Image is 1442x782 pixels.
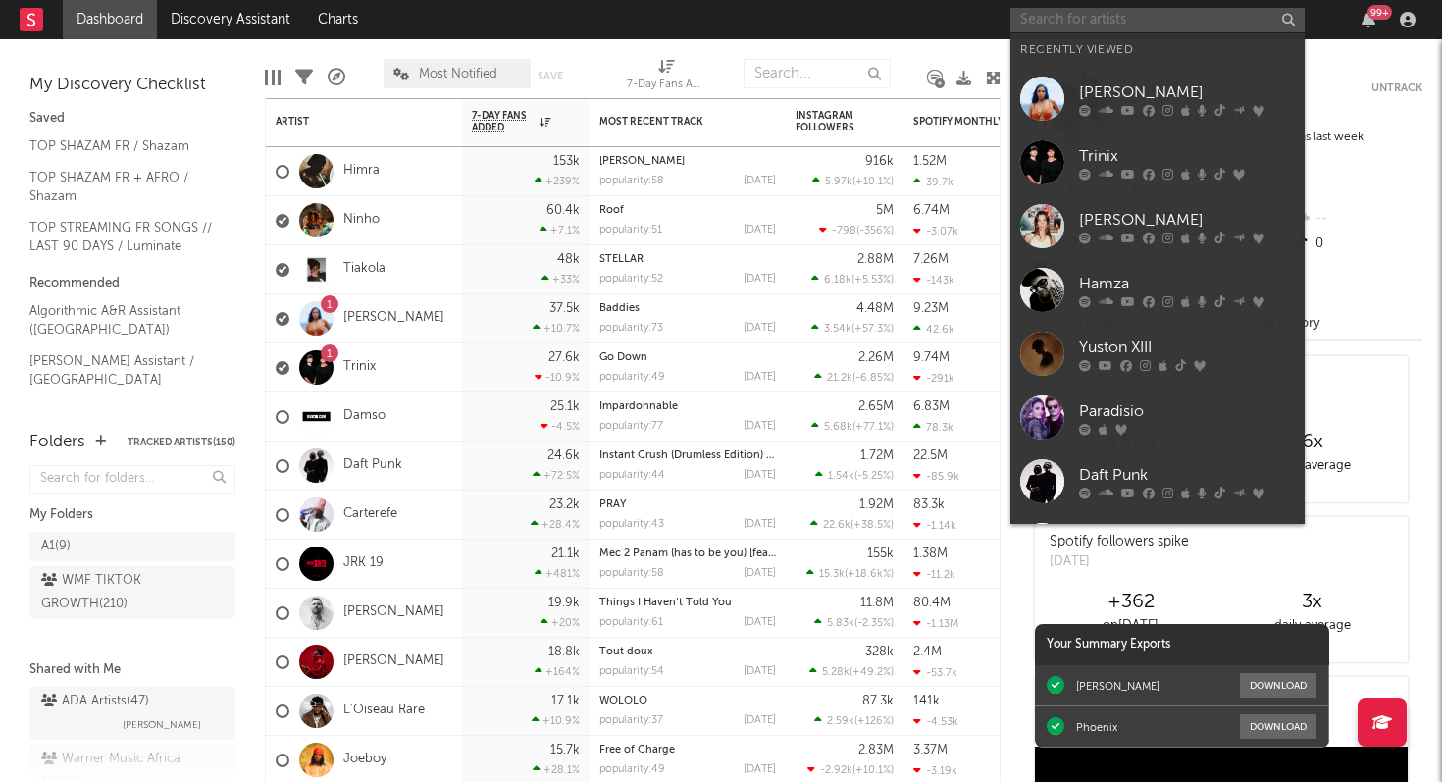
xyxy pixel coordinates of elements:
div: +10.7 % [533,322,580,335]
div: ( ) [811,420,894,433]
div: daily average [1221,614,1403,638]
div: Mec 2 Panam (has to be you) [feat. Thiago Sub] [599,548,776,559]
div: -4.5 % [541,420,580,433]
a: Hamza [1010,258,1305,322]
div: +362 [1040,591,1221,614]
div: Instagram Followers [796,110,864,133]
div: ( ) [814,371,894,384]
span: +126 % [857,716,891,727]
div: Daft Punk [1079,463,1295,487]
div: 48k [557,253,580,266]
div: popularity: 49 [599,372,665,383]
span: 3.54k [824,324,851,335]
div: Free of Charge [599,745,776,756]
div: on [DATE] [1040,614,1221,638]
a: Joeboy [343,752,386,768]
a: Trinix [1010,130,1305,194]
span: +38.5 % [853,520,891,531]
div: 7.26M [913,253,949,266]
div: -4.53k [913,715,958,728]
div: +7.1 % [540,224,580,236]
a: Things I Haven’t Told You [599,598,732,608]
a: A1(9) [29,532,235,561]
span: 1.54k [828,471,854,482]
div: 17.1k [551,695,580,707]
div: +72.5 % [533,469,580,482]
div: ( ) [814,714,894,727]
div: 87.3k [862,695,894,707]
button: Save [538,71,563,81]
div: Recommended [29,272,235,295]
div: -- [1292,206,1422,232]
span: +77.1 % [855,422,891,433]
span: -2.92k [820,765,852,776]
a: Algorithmic A&R Assistant ([GEOGRAPHIC_DATA]) [29,300,216,340]
a: Yuston XIII [1010,322,1305,386]
div: popularity: 54 [599,666,664,677]
div: 78.3k [913,421,953,434]
div: ( ) [812,175,894,187]
span: -2.35 % [857,618,891,629]
div: -143k [913,274,954,287]
div: +28.1 % [533,763,580,776]
div: [DATE] [744,176,776,186]
a: [PERSON_NAME] [343,604,444,621]
div: 2.4M [913,646,942,658]
div: -1.14k [913,519,956,532]
div: 3 x [1221,591,1403,614]
div: -291k [913,372,954,385]
div: popularity: 44 [599,470,665,481]
span: -5.25 % [857,471,891,482]
div: 1.52M [913,155,947,168]
a: [PERSON_NAME] [599,156,685,167]
div: 27.6k [548,351,580,364]
div: Yuston XIII [1079,336,1295,359]
div: popularity: 43 [599,519,664,530]
div: ( ) [815,469,894,482]
div: +20 % [541,616,580,629]
span: -356 % [859,226,891,236]
span: 7-Day Fans Added [472,110,535,133]
a: Instant Crush (Drumless Edition) (feat. [PERSON_NAME]) [599,450,883,461]
span: 5.83k [827,618,854,629]
div: popularity: 37 [599,715,663,726]
input: Search... [744,59,891,88]
div: [DATE] [744,617,776,628]
div: +10.9 % [532,714,580,727]
div: [PERSON_NAME] [1079,80,1295,104]
div: 6.74M [913,204,950,217]
a: TOP SHAZAM FR / Shazam [29,135,216,157]
div: -85.9k [913,470,959,483]
div: Instant Crush (Drumless Edition) (feat. Julian Casablancas) [599,450,776,461]
div: popularity: 58 [599,568,664,579]
span: +10.1 % [855,177,891,187]
div: WOLOLO [599,696,776,706]
div: +164 % [535,665,580,678]
div: Roof [599,205,776,216]
a: Roof [599,205,624,216]
span: 5.68k [824,422,852,433]
span: 22.6k [823,520,850,531]
div: ( ) [814,616,894,629]
div: 15.7k [550,744,580,756]
div: My Discovery Checklist [29,74,235,97]
div: 21.1k [551,547,580,560]
a: Trinix [343,359,376,376]
div: -53.7k [913,666,957,679]
div: -3.19k [913,764,957,777]
input: Search for folders... [29,465,235,494]
div: LIL WAYNE [599,156,776,167]
div: -11.2k [913,568,955,581]
div: 18.8k [548,646,580,658]
span: 5.28k [822,667,850,678]
div: 25.1k [550,400,580,413]
div: 37.5k [549,302,580,315]
button: 99+ [1362,12,1375,27]
div: 3.37M [913,744,948,756]
div: 42.6k [913,323,954,336]
div: ( ) [811,322,894,335]
div: Edit Columns [265,49,281,106]
a: TOP STREAMING FR SONGS // LAST 90 DAYS / Luminate [29,217,216,257]
a: Baddies [599,303,640,314]
span: -798 [832,226,856,236]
